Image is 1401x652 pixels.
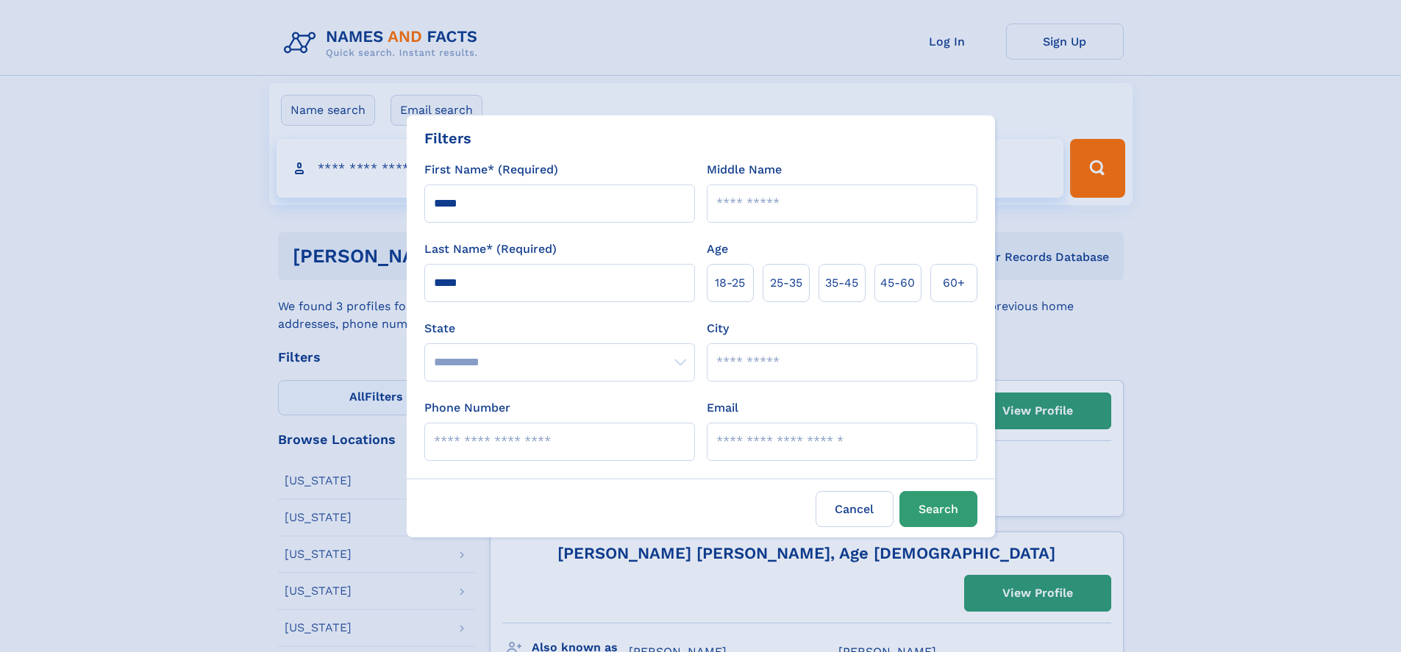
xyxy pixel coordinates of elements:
[424,127,471,149] div: Filters
[816,491,894,527] label: Cancel
[424,240,557,258] label: Last Name* (Required)
[825,274,858,292] span: 35‑45
[899,491,977,527] button: Search
[880,274,915,292] span: 45‑60
[424,161,558,179] label: First Name* (Required)
[770,274,802,292] span: 25‑35
[707,240,728,258] label: Age
[707,161,782,179] label: Middle Name
[707,320,729,337] label: City
[715,274,745,292] span: 18‑25
[424,320,695,337] label: State
[424,399,510,417] label: Phone Number
[707,399,738,417] label: Email
[943,274,965,292] span: 60+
